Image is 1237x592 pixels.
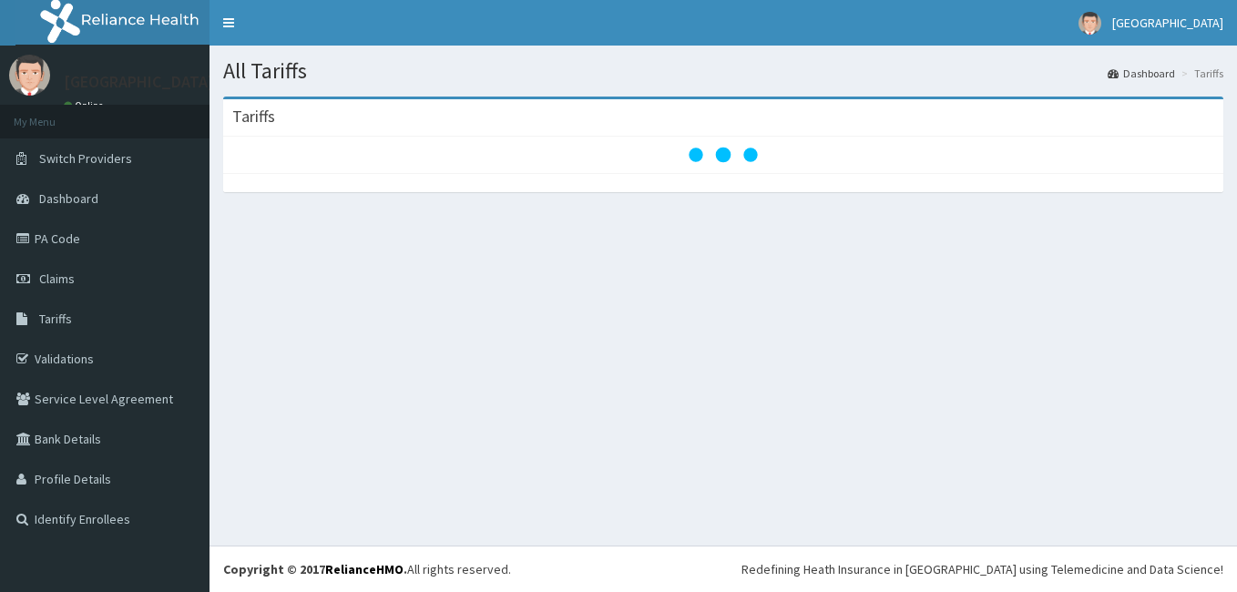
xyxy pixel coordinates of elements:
[1079,12,1101,35] img: User Image
[1177,66,1223,81] li: Tariffs
[210,546,1237,592] footer: All rights reserved.
[223,561,407,577] strong: Copyright © 2017 .
[1112,15,1223,31] span: [GEOGRAPHIC_DATA]
[39,190,98,207] span: Dashboard
[39,311,72,327] span: Tariffs
[325,561,404,577] a: RelianceHMO
[39,150,132,167] span: Switch Providers
[64,74,214,90] p: [GEOGRAPHIC_DATA]
[1108,66,1175,81] a: Dashboard
[39,270,75,287] span: Claims
[9,55,50,96] img: User Image
[687,118,760,191] svg: audio-loading
[223,59,1223,83] h1: All Tariffs
[232,108,275,125] h3: Tariffs
[741,560,1223,578] div: Redefining Heath Insurance in [GEOGRAPHIC_DATA] using Telemedicine and Data Science!
[64,99,107,112] a: Online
